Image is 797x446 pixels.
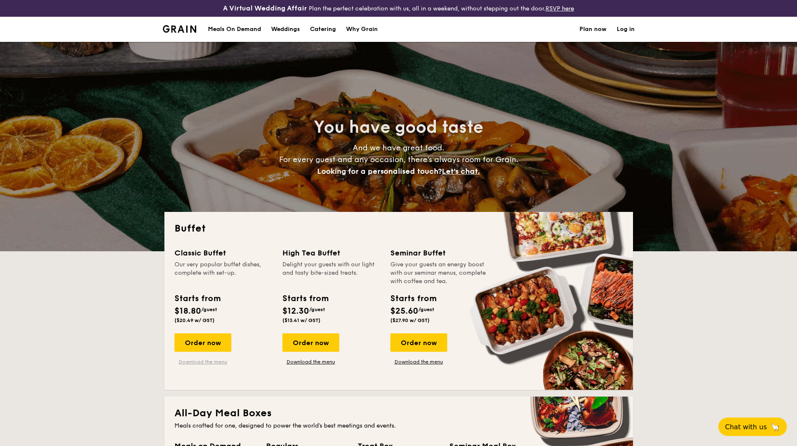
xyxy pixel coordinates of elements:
[208,17,261,42] div: Meals On Demand
[282,358,339,365] a: Download the menu
[174,407,623,420] h2: All-Day Meal Boxes
[390,317,430,323] span: ($27.90 w/ GST)
[282,260,380,286] div: Delight your guests with our light and tasty bite-sized treats.
[282,317,320,323] span: ($13.41 w/ GST)
[310,17,336,42] h1: Catering
[158,3,640,13] div: Plan the perfect celebration with us, all in a weekend, without stepping out the door.
[174,317,215,323] span: ($20.49 w/ GST)
[279,143,518,176] span: And we have great food. For every guest and any occasion, there’s always room for Grain.
[718,418,787,436] button: Chat with us🦙
[546,5,574,12] a: RSVP here
[314,117,483,137] span: You have good taste
[390,260,488,286] div: Give your guests an energy boost with our seminar menus, complete with coffee and tea.
[390,358,447,365] a: Download the menu
[579,17,607,42] a: Plan now
[174,222,623,235] h2: Buffet
[390,306,418,316] span: $25.60
[174,306,201,316] span: $18.80
[174,358,231,365] a: Download the menu
[346,17,378,42] div: Why Grain
[174,333,231,352] div: Order now
[770,422,780,432] span: 🦙
[203,17,266,42] a: Meals On Demand
[341,17,383,42] a: Why Grain
[163,25,197,33] img: Grain
[442,167,480,176] span: Let's chat.
[174,260,272,286] div: Our very popular buffet dishes, complete with set-up.
[223,3,307,13] h4: A Virtual Wedding Affair
[418,307,434,312] span: /guest
[271,17,300,42] div: Weddings
[725,423,767,431] span: Chat with us
[282,292,328,305] div: Starts from
[174,422,623,430] div: Meals crafted for one, designed to power the world's best meetings and events.
[282,333,339,352] div: Order now
[201,307,217,312] span: /guest
[174,247,272,259] div: Classic Buffet
[317,167,442,176] span: Looking for a personalised touch?
[174,292,220,305] div: Starts from
[305,17,341,42] a: Catering
[282,306,309,316] span: $12.30
[266,17,305,42] a: Weddings
[163,25,197,33] a: Logotype
[390,333,447,352] div: Order now
[617,17,635,42] a: Log in
[390,292,436,305] div: Starts from
[282,247,380,259] div: High Tea Buffet
[390,247,488,259] div: Seminar Buffet
[309,307,325,312] span: /guest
